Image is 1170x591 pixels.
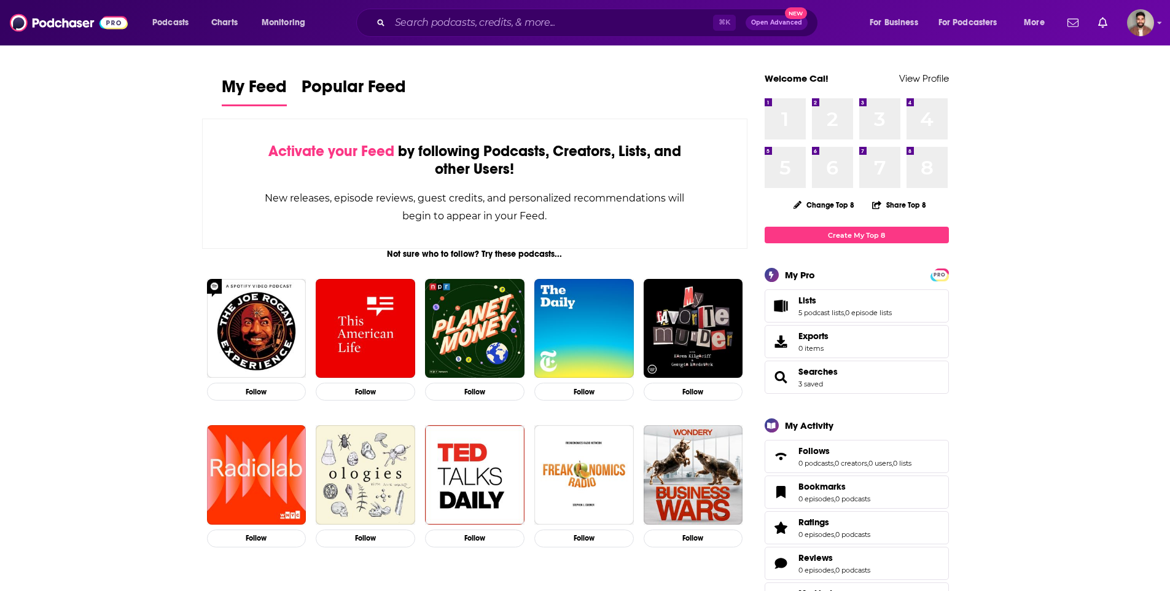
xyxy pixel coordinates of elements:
[268,142,394,160] span: Activate your Feed
[798,366,838,377] a: Searches
[835,530,870,539] a: 0 podcasts
[785,420,833,431] div: My Activity
[861,13,934,33] button: open menu
[899,72,949,84] a: View Profile
[765,72,829,84] a: Welcome Cal!
[867,459,868,468] span: ,
[1093,12,1112,33] a: Show notifications dropdown
[425,279,525,378] img: Planet Money
[798,566,834,574] a: 0 episodes
[534,425,634,525] img: Freakonomics Radio
[835,495,870,503] a: 0 podcasts
[765,511,949,544] span: Ratings
[644,383,743,401] button: Follow
[425,425,525,525] img: TED Talks Daily
[765,325,949,358] a: Exports
[207,383,306,401] button: Follow
[765,547,949,580] span: Reviews
[798,308,844,317] a: 5 podcast lists
[868,459,892,468] a: 0 users
[930,13,1015,33] button: open menu
[844,308,845,317] span: ,
[10,11,128,34] a: Podchaser - Follow, Share and Rate Podcasts
[262,14,305,31] span: Monitoring
[798,481,846,492] span: Bookmarks
[425,383,525,401] button: Follow
[211,14,238,31] span: Charts
[834,566,835,574] span: ,
[769,483,794,501] a: Bookmarks
[751,20,802,26] span: Open Advanced
[798,380,823,388] a: 3 saved
[892,459,893,468] span: ,
[798,445,911,456] a: Follows
[1127,9,1154,36] button: Show profile menu
[870,14,918,31] span: For Business
[798,481,870,492] a: Bookmarks
[1127,9,1154,36] span: Logged in as calmonaghan
[798,331,829,342] span: Exports
[833,459,835,468] span: ,
[534,530,634,547] button: Follow
[144,13,205,33] button: open menu
[845,308,892,317] a: 0 episode lists
[765,361,949,394] span: Searches
[316,530,415,547] button: Follow
[765,289,949,323] span: Lists
[207,530,306,547] button: Follow
[834,530,835,539] span: ,
[222,76,287,106] a: My Feed
[1024,14,1045,31] span: More
[534,279,634,378] img: The Daily
[798,445,830,456] span: Follows
[785,269,815,281] div: My Pro
[798,295,892,306] a: Lists
[1127,9,1154,36] img: User Profile
[769,297,794,315] a: Lists
[769,519,794,536] a: Ratings
[713,15,736,31] span: ⌘ K
[798,295,816,306] span: Lists
[203,13,245,33] a: Charts
[786,197,862,213] button: Change Top 8
[264,143,686,178] div: by following Podcasts, Creators, Lists, and other Users!
[222,76,287,104] span: My Feed
[765,476,949,509] span: Bookmarks
[264,189,686,225] div: New releases, episode reviews, guest credits, and personalized recommendations will begin to appe...
[785,7,807,19] span: New
[798,517,829,528] span: Ratings
[207,425,306,525] img: Radiolab
[316,383,415,401] button: Follow
[207,279,306,378] img: The Joe Rogan Experience
[769,448,794,465] a: Follows
[798,459,833,468] a: 0 podcasts
[769,369,794,386] a: Searches
[798,517,870,528] a: Ratings
[834,495,835,503] span: ,
[798,344,829,353] span: 0 items
[872,193,927,217] button: Share Top 8
[152,14,189,31] span: Podcasts
[316,425,415,525] img: Ologies with Alie Ward
[1015,13,1060,33] button: open menu
[390,13,713,33] input: Search podcasts, credits, & more...
[302,76,406,104] span: Popular Feed
[425,530,525,547] button: Follow
[316,279,415,378] img: This American Life
[644,425,743,525] a: Business Wars
[202,249,748,259] div: Not sure who to follow? Try these podcasts...
[746,15,808,30] button: Open AdvancedNew
[769,555,794,572] a: Reviews
[932,270,947,279] a: PRO
[765,227,949,243] a: Create My Top 8
[893,459,911,468] a: 0 lists
[798,552,870,563] a: Reviews
[835,459,867,468] a: 0 creators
